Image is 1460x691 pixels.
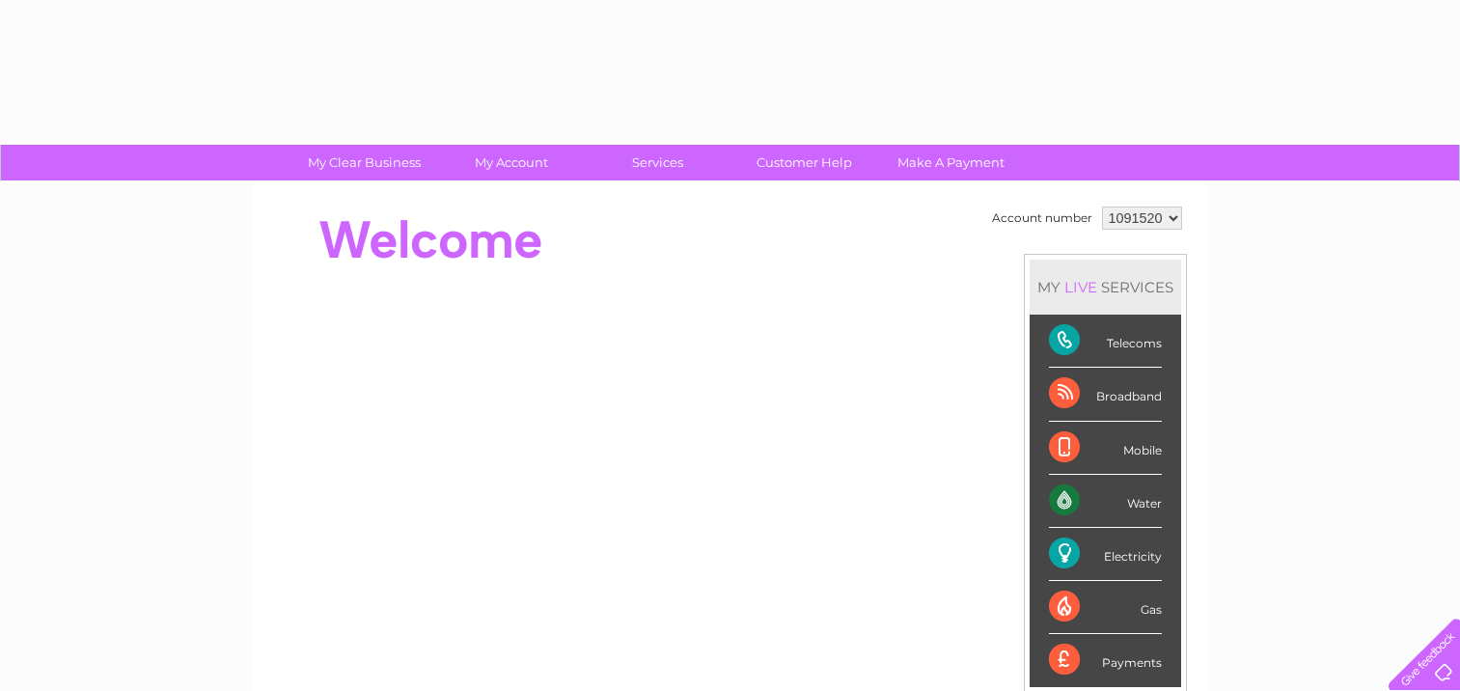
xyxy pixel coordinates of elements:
a: Make A Payment [871,145,1031,180]
div: Water [1049,475,1162,528]
a: Customer Help [725,145,884,180]
a: My Account [431,145,591,180]
div: Electricity [1049,528,1162,581]
div: Mobile [1049,422,1162,475]
div: Telecoms [1049,315,1162,368]
td: Account number [987,202,1097,235]
a: Services [578,145,737,180]
a: My Clear Business [285,145,444,180]
div: Broadband [1049,368,1162,421]
div: Payments [1049,634,1162,686]
div: MY SERVICES [1030,260,1181,315]
div: Gas [1049,581,1162,634]
div: LIVE [1061,278,1101,296]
